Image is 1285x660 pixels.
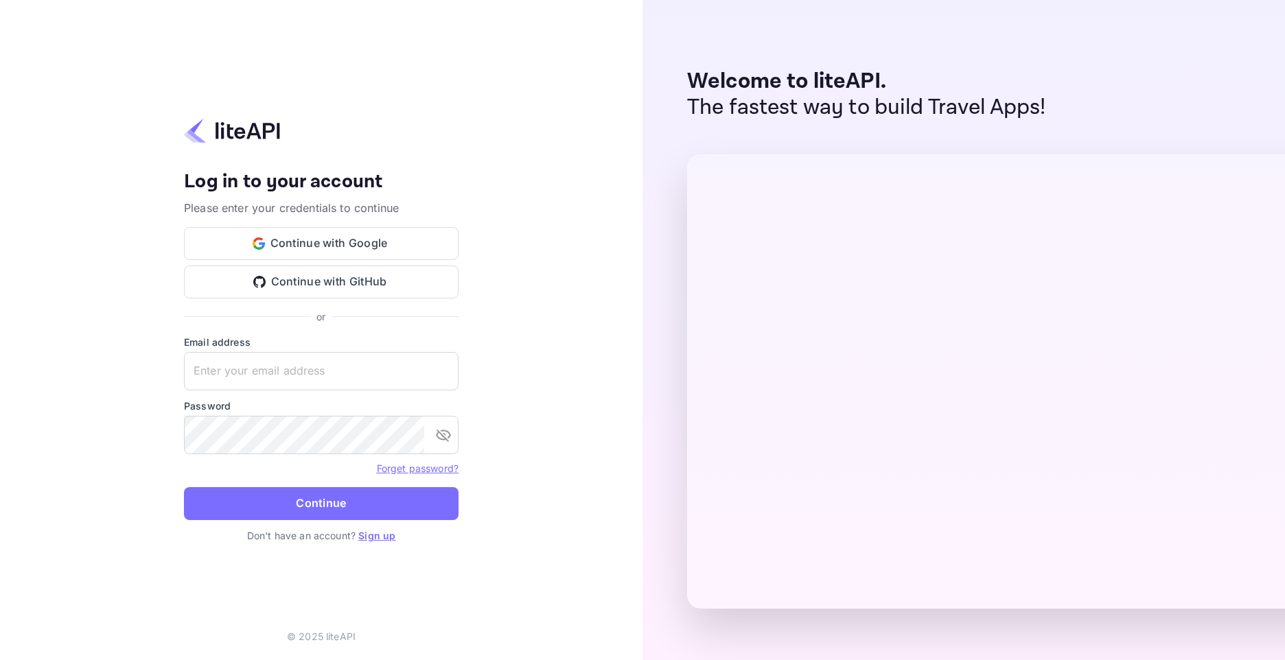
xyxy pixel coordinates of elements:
[184,266,459,298] button: Continue with GitHub
[687,95,1046,121] p: The fastest way to build Travel Apps!
[184,335,459,349] label: Email address
[358,530,395,541] a: Sign up
[184,200,459,216] p: Please enter your credentials to continue
[184,227,459,260] button: Continue with Google
[184,352,459,390] input: Enter your email address
[184,399,459,413] label: Password
[184,528,459,543] p: Don't have an account?
[184,487,459,520] button: Continue
[316,309,325,324] p: or
[184,170,459,194] h4: Log in to your account
[687,69,1046,95] p: Welcome to liteAPI.
[430,421,457,449] button: toggle password visibility
[287,629,356,644] p: © 2025 liteAPI
[184,117,280,144] img: liteapi
[377,461,459,475] a: Forget password?
[377,462,459,474] a: Forget password?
